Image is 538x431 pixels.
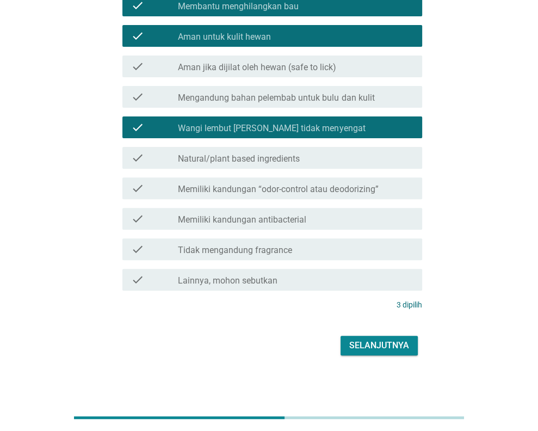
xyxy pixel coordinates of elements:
[178,93,374,103] label: Mengandung bahan pelembab untuk bulu dan kulit
[131,212,144,225] i: check
[341,336,418,355] button: Selanjutnya
[131,243,144,256] i: check
[131,121,144,134] i: check
[178,275,277,286] label: Lainnya, mohon sebutkan
[178,153,300,164] label: Natural/plant based ingredients
[131,151,144,164] i: check
[131,29,144,42] i: check
[131,90,144,103] i: check
[131,273,144,286] i: check
[131,182,144,195] i: check
[178,184,378,195] label: Memiliki kandungan “odor-control atau deodorizing”
[178,62,336,73] label: Aman jika dijilat oleh hewan (safe to lick)
[178,32,271,42] label: Aman untuk kulit hewan
[178,214,306,225] label: Memiliki kandungan antibacterial
[178,1,299,12] label: Membantu menghilangkan bau
[178,245,292,256] label: Tidak mengandung fragrance
[178,123,365,134] label: Wangi lembut [PERSON_NAME] tidak menyengat
[349,339,409,352] div: Selanjutnya
[131,60,144,73] i: check
[397,299,422,311] p: 3 dipilih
